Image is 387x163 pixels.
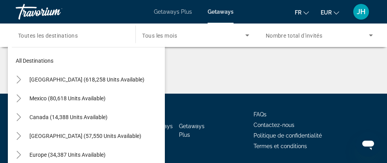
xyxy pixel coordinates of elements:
a: Getaways Plus [154,9,192,15]
span: Mexico (80,618 units available) [29,95,106,101]
button: [GEOGRAPHIC_DATA] (57,550 units available) [26,129,165,143]
span: Nombre total d'invités [266,33,323,39]
span: fr [295,9,301,16]
a: Termes et conditions [254,143,307,149]
a: Travorium [16,2,94,22]
button: Toggle Europe (34,387 units available) [12,148,26,162]
span: EUR [321,9,332,16]
a: Getaways Plus [179,123,204,138]
a: Getaways [208,9,234,15]
button: Change currency [321,7,339,18]
button: Toggle Mexico (80,618 units available) [12,92,26,105]
button: Toggle Caribbean & Atlantic Islands (57,550 units available) [12,129,26,143]
span: All destinations [16,58,53,64]
span: Canada (14,388 units available) [29,114,108,120]
span: [GEOGRAPHIC_DATA] (618,258 units available) [29,76,144,83]
span: Toutes les destinations [18,33,78,39]
button: All destinations [12,54,165,68]
iframe: Bouton de lancement de la fenêtre de messagerie [356,132,381,157]
button: [GEOGRAPHIC_DATA] (618,258 units available) [26,72,165,87]
button: Change language [295,7,309,18]
span: Tous les mois [142,33,177,39]
button: User Menu [351,4,371,20]
span: Europe (34,387 units available) [29,152,106,158]
button: Canada (14,388 units available) [26,110,165,124]
button: Toggle United States (618,258 units available) [12,73,26,87]
span: [GEOGRAPHIC_DATA] (57,550 units available) [29,133,141,139]
button: Toggle Canada (14,388 units available) [12,110,26,124]
a: Contactez-nous [254,122,294,128]
a: FAQs [254,111,267,118]
button: Mexico (80,618 units available) [26,91,165,105]
a: Politique de confidentialité [254,132,322,139]
span: JH [357,8,365,16]
button: Europe (34,387 units available) [26,148,165,162]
